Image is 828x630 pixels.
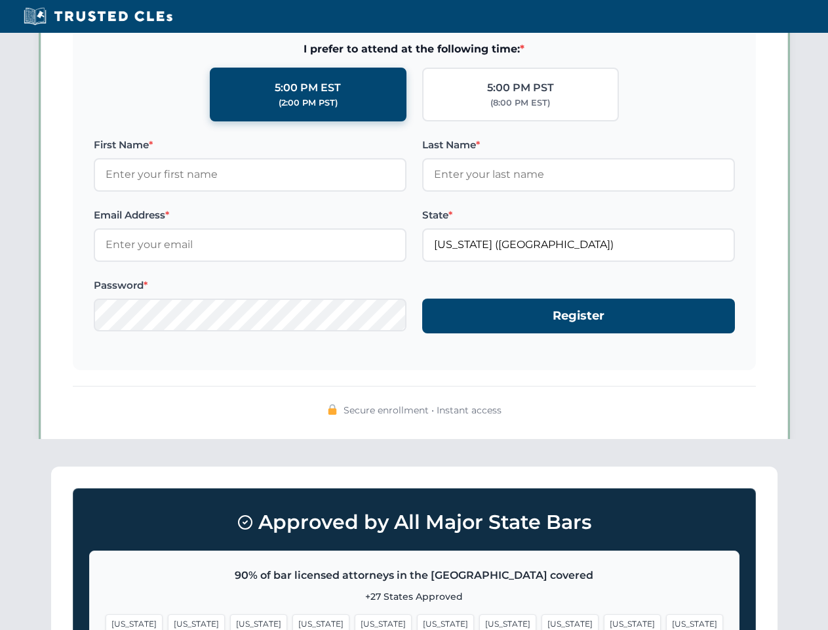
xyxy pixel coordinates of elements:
[106,589,723,604] p: +27 States Approved
[422,228,735,261] input: Florida (FL)
[94,228,406,261] input: Enter your email
[275,79,341,96] div: 5:00 PM EST
[422,207,735,223] label: State
[20,7,176,26] img: Trusted CLEs
[94,137,406,153] label: First Name
[422,299,735,333] button: Register
[422,158,735,191] input: Enter your last name
[327,404,338,415] img: 🔒
[344,403,502,417] span: Secure enrollment • Instant access
[490,96,550,110] div: (8:00 PM EST)
[487,79,554,96] div: 5:00 PM PST
[422,137,735,153] label: Last Name
[94,41,735,58] span: I prefer to attend at the following time:
[106,567,723,584] p: 90% of bar licensed attorneys in the [GEOGRAPHIC_DATA] covered
[279,96,338,110] div: (2:00 PM PST)
[94,207,406,223] label: Email Address
[94,278,406,293] label: Password
[89,505,739,540] h3: Approved by All Major State Bars
[94,158,406,191] input: Enter your first name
